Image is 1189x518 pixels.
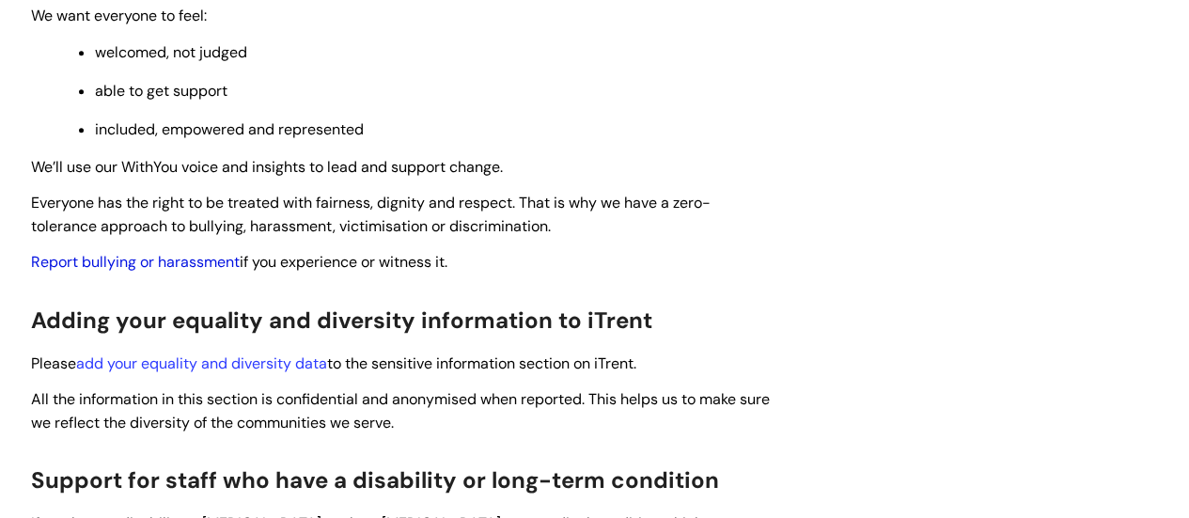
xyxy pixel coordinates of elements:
a: Report bullying or harassment [31,252,240,272]
span: We’ll use our WithYou voice and insights to lead and support change. [31,157,503,177]
span: Support for staff who have a disability or long-term condition [31,465,719,494]
span: Please to the sensitive information section on iTrent. [31,353,636,373]
span: Everyone has the right to be treated with fairness, dignity and respect. That is why we have a ze... [31,193,711,236]
span: All the information in this section is confidential and anonymised when reported. This helps us t... [31,389,770,432]
span: if you experience or witness it. [31,252,447,272]
span: included, empowered and represented [95,119,364,139]
a: add your equality and diversity data [76,353,327,373]
span: welcomed, not judged [95,42,247,62]
span: Adding your equality and diversity information to iTrent [31,306,652,335]
span: We want everyone to feel: [31,6,207,25]
span: able to get support [95,81,227,101]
